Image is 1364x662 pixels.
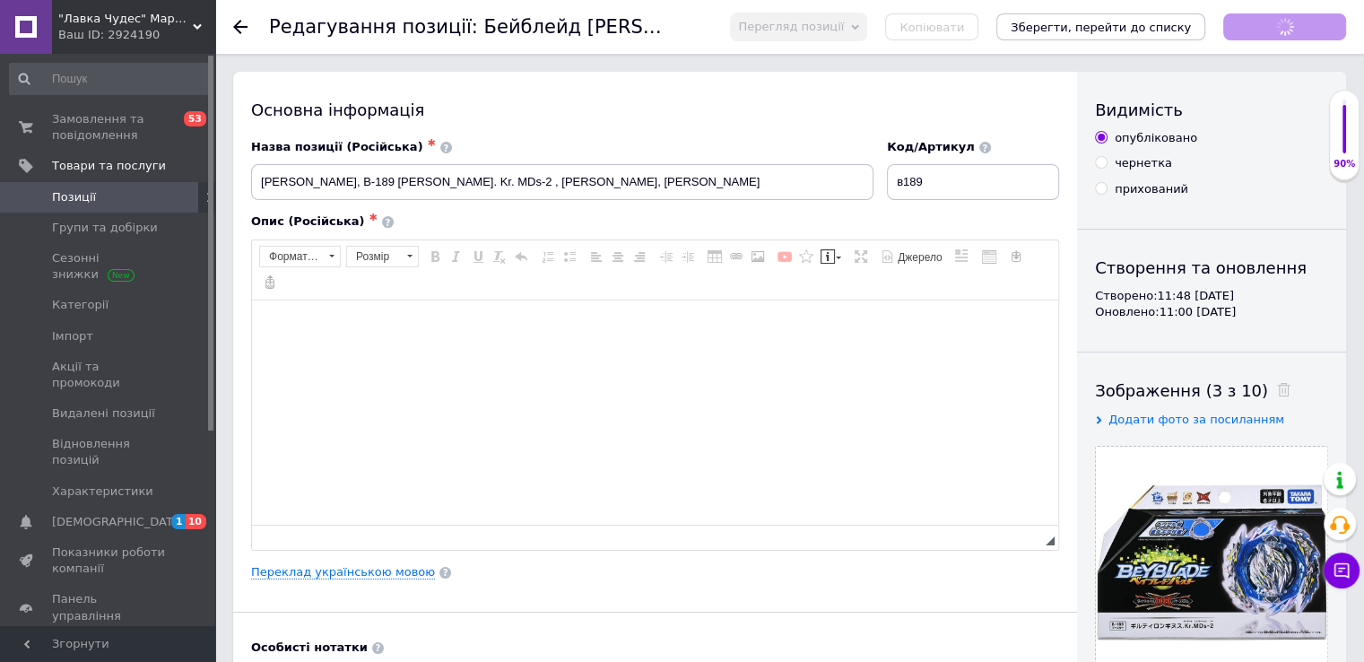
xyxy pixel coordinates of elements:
[260,273,280,292] a: Відновити резервну копію...
[346,246,419,267] a: Розмір
[1330,158,1359,170] div: 90%
[52,591,166,623] span: Панель управління
[58,11,193,27] span: "Лавка Чудес" Маркет ваших бажань!
[58,27,215,43] div: Ваш ID: 2924190
[1011,21,1191,34] i: Зберегти, перейти до списку
[1095,288,1328,304] div: Створено: 11:48 [DATE]
[251,164,873,200] input: Наприклад, H&M жіноча сукня зелена 38 розмір вечірня максі з блискітками
[996,13,1205,40] button: Зберегти, перейти до списку
[52,544,166,577] span: Показники роботи компанії
[1095,99,1328,121] div: Видимість
[184,111,206,126] span: 53
[1108,413,1284,426] span: Додати фото за посиланням
[818,247,844,266] a: Вставити повідомлення
[186,514,206,529] span: 10
[630,247,649,266] a: По правому краю
[1034,531,1046,548] div: Кiлькiсть символiв
[52,250,166,283] span: Сезонні знижки
[52,220,158,236] span: Групи та добірки
[251,214,365,228] span: Опис (Російська)
[252,301,1058,525] iframe: Редактор, 5E805AB1-0685-4716-BDE1-C19C1BF9C2D8
[251,99,1059,121] div: Основна інформація
[428,137,436,149] span: ✱
[52,436,166,468] span: Відновлення позицій
[851,247,871,266] a: Максимізувати
[447,247,466,266] a: Курсив (Ctrl+I)
[52,111,166,144] span: Замовлення та повідомлення
[1324,553,1360,588] button: Чат з покупцем
[895,250,943,266] span: Джерело
[608,247,628,266] a: По центру
[52,483,153,500] span: Характеристики
[260,247,323,266] span: Форматування
[490,247,509,266] a: Видалити форматування
[1046,536,1055,545] span: Потягніть для зміни розмірів
[878,247,945,266] a: Джерело
[52,405,155,422] span: Видалені позиції
[52,189,96,205] span: Позиції
[656,247,676,266] a: Зменшити відступ
[171,514,186,529] span: 1
[1329,90,1360,180] div: 90% Якість заповнення
[775,247,795,266] a: Додати відео з YouTube
[52,158,166,174] span: Товари та послуги
[52,514,185,530] span: [DEMOGRAPHIC_DATA]
[1095,257,1328,279] div: Створення та оновлення
[586,247,606,266] a: По лівому краю
[678,247,698,266] a: Збільшити відступ
[347,247,401,266] span: Розмір
[1115,155,1172,171] div: чернетка
[726,247,746,266] a: Вставити/Редагувати посилання (Ctrl+L)
[738,20,844,33] span: Перегляд позиції
[9,63,212,95] input: Пошук
[1115,130,1197,146] div: опубліковано
[369,212,378,223] span: ✱
[796,247,816,266] a: Вставити іконку
[979,247,999,266] a: Створити таблицю
[52,328,93,344] span: Імпорт
[251,140,423,153] span: Назва позиції (Російська)
[259,246,341,267] a: Форматування
[560,247,579,266] a: Вставити/видалити маркований список
[233,20,248,34] div: Повернутися назад
[748,247,768,266] a: Зображення
[887,140,975,153] span: Код/Артикул
[52,359,166,391] span: Акції та промокоди
[1095,379,1328,402] div: Зображення (3 з 10)
[1115,181,1188,197] div: прихований
[952,247,972,266] a: Вставити шаблон
[511,247,531,266] a: Повернути (Ctrl+Z)
[538,247,558,266] a: Вставити/видалити нумерований список
[251,640,368,654] b: Особисті нотатки
[251,565,435,579] a: Переклад українською мовою
[425,247,445,266] a: Жирний (Ctrl+B)
[705,247,725,266] a: Таблиця
[1095,304,1328,320] div: Оновлено: 11:00 [DATE]
[468,247,488,266] a: Підкреслений (Ctrl+U)
[52,297,109,313] span: Категорії
[1006,247,1026,266] a: Зробити резервну копію зараз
